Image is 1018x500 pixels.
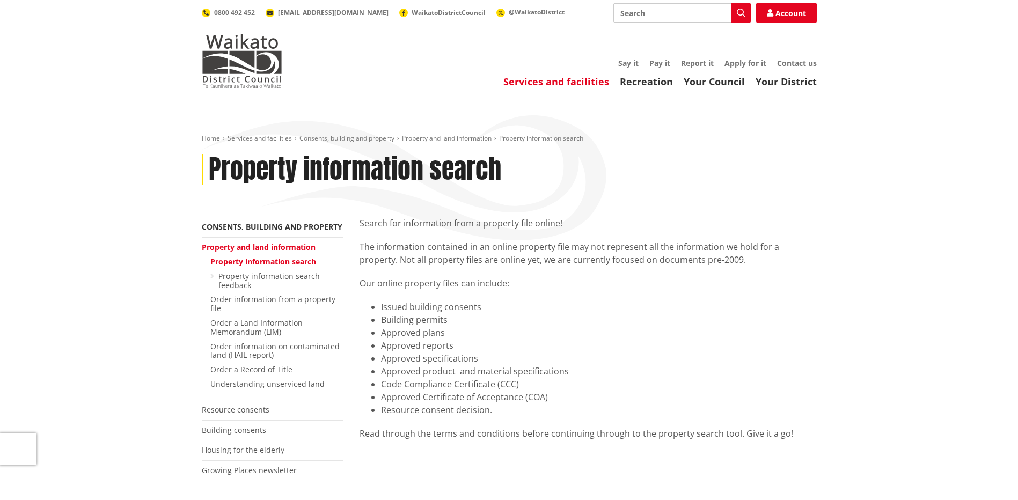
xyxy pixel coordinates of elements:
a: Understanding unserviced land [210,379,325,389]
a: [EMAIL_ADDRESS][DOMAIN_NAME] [266,8,389,17]
a: Growing Places newsletter [202,465,297,475]
a: 0800 492 452 [202,8,255,17]
h1: Property information search [209,154,501,185]
p: Search for information from a property file online! [360,217,817,230]
a: Order information from a property file [210,294,335,313]
a: Home [202,134,220,143]
a: Services and facilities [228,134,292,143]
a: @WaikatoDistrict [496,8,565,17]
a: Services and facilities [503,75,609,88]
a: Order a Land Information Memorandum (LIM) [210,318,303,337]
span: WaikatoDistrictCouncil [412,8,486,17]
a: Consents, building and property [202,222,342,232]
input: Search input [613,3,751,23]
a: Your District [756,75,817,88]
li: Issued building consents [381,300,817,313]
a: Property information search feedback [218,271,320,290]
li: Approved reports [381,339,817,352]
li: Code Compliance Certificate (CCC) [381,378,817,391]
span: 0800 492 452 [214,8,255,17]
a: Consents, building and property [299,134,394,143]
a: Your Council [684,75,745,88]
li: Approved specifications [381,352,817,365]
a: Account [756,3,817,23]
img: Waikato District Council - Te Kaunihera aa Takiwaa o Waikato [202,34,282,88]
span: Property information search [499,134,583,143]
a: Order information on contaminated land (HAIL report) [210,341,340,361]
a: Recreation [620,75,673,88]
li: Approved Certificate of Acceptance (COA) [381,391,817,403]
p: The information contained in an online property file may not represent all the information we hol... [360,240,817,266]
div: Read through the terms and conditions before continuing through to the property search tool. Give... [360,427,817,440]
a: Housing for the elderly [202,445,284,455]
li: Building permits [381,313,817,326]
li: Approved product and material specifications [381,365,817,378]
span: @WaikatoDistrict [509,8,565,17]
a: Contact us [777,58,817,68]
a: Property and land information [402,134,492,143]
a: Report it [681,58,714,68]
span: [EMAIL_ADDRESS][DOMAIN_NAME] [278,8,389,17]
a: Property information search [210,256,316,267]
span: Our online property files can include: [360,277,509,289]
a: WaikatoDistrictCouncil [399,8,486,17]
a: Resource consents [202,405,269,415]
a: Order a Record of Title [210,364,292,374]
a: Say it [618,58,639,68]
nav: breadcrumb [202,134,817,143]
li: Approved plans [381,326,817,339]
a: Pay it [649,58,670,68]
a: Property and land information [202,242,316,252]
a: Building consents [202,425,266,435]
a: Apply for it [724,58,766,68]
li: Resource consent decision. [381,403,817,416]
